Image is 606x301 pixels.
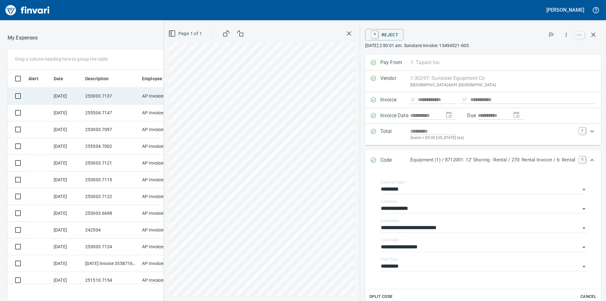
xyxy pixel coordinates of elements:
[169,30,202,38] span: Page 1 of 1
[140,222,187,238] td: AP Invoices
[580,293,597,300] span: Cancel
[372,31,378,38] a: R
[51,121,83,138] td: [DATE]
[85,75,109,82] span: Description
[51,255,83,272] td: [DATE]
[140,238,187,255] td: AP Invoices
[167,28,205,39] button: Page 1 of 1
[575,32,584,39] a: esc
[579,224,588,232] button: Open
[381,238,398,242] label: Cost Code
[51,172,83,188] td: [DATE]
[83,272,140,289] td: 251510.7154
[140,188,187,205] td: AP Invoices
[410,135,575,141] p: (basis + $0.00 [US_STATE] tax)
[140,121,187,138] td: AP Invoices
[579,185,588,194] button: Open
[369,293,393,300] span: Split Code
[83,138,140,155] td: 255504.7002
[140,172,187,188] td: AP Invoices
[579,243,588,252] button: Open
[546,7,584,13] h5: [PERSON_NAME]
[365,124,601,145] div: Expand
[140,155,187,172] td: AP Invoices
[83,222,140,238] td: 242504
[51,238,83,255] td: [DATE]
[54,75,72,82] span: Date
[28,75,39,82] span: Alert
[51,155,83,172] td: [DATE]
[545,5,586,15] button: [PERSON_NAME]
[140,205,187,222] td: AP Invoices
[381,219,399,223] label: Equipment
[4,3,51,18] img: Finvari
[140,105,187,121] td: AP Invoices
[579,262,588,271] button: Open
[8,34,38,42] nav: breadcrumb
[83,188,140,205] td: 253003.7122
[83,105,140,121] td: 255504.7147
[51,272,83,289] td: [DATE]
[15,56,108,62] p: Drag a column heading here to group the table
[83,121,140,138] td: 253003.7097
[51,138,83,155] td: [DATE]
[380,128,410,141] p: Total
[8,34,38,42] p: My Expenses
[544,28,558,42] button: Flag
[380,156,410,165] p: Code
[559,28,573,42] button: More
[579,128,585,134] a: T
[381,257,398,261] label: Cost Type
[573,27,601,42] span: Close invoice
[51,205,83,222] td: [DATE]
[85,75,117,82] span: Description
[381,200,397,203] label: Company
[83,155,140,172] td: 253003.7121
[140,255,187,272] td: AP Invoices
[579,204,588,213] button: Open
[410,156,575,164] p: Equipment (1) / 8712001: 12' Shoring - Rental / 270: Rental Invoice / 6: Rental
[142,75,170,82] span: Employee
[28,75,47,82] span: Alert
[142,75,162,82] span: Employee
[51,88,83,105] td: [DATE]
[51,188,83,205] td: [DATE]
[140,272,187,289] td: AP Invoices
[365,150,601,171] div: Expand
[51,222,83,238] td: [DATE]
[365,29,403,40] button: RReject
[83,255,140,272] td: [DATE] Invoice 35587166-004 from Herc Rentals Inc (1-10455)
[83,88,140,105] td: 253003.7137
[83,238,140,255] td: 253003.7124
[579,156,585,163] a: C
[370,29,398,40] span: Reject
[51,105,83,121] td: [DATE]
[365,42,601,49] p: [DATE] 2:50:01 am. Sunstate Invoice: 13494521-003.
[140,138,187,155] td: AP Invoices
[140,88,187,105] td: AP Invoices
[83,205,140,222] td: 253003.6698
[381,180,404,184] label: Expense Type
[54,75,63,82] span: Date
[83,172,140,188] td: 253003.7115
